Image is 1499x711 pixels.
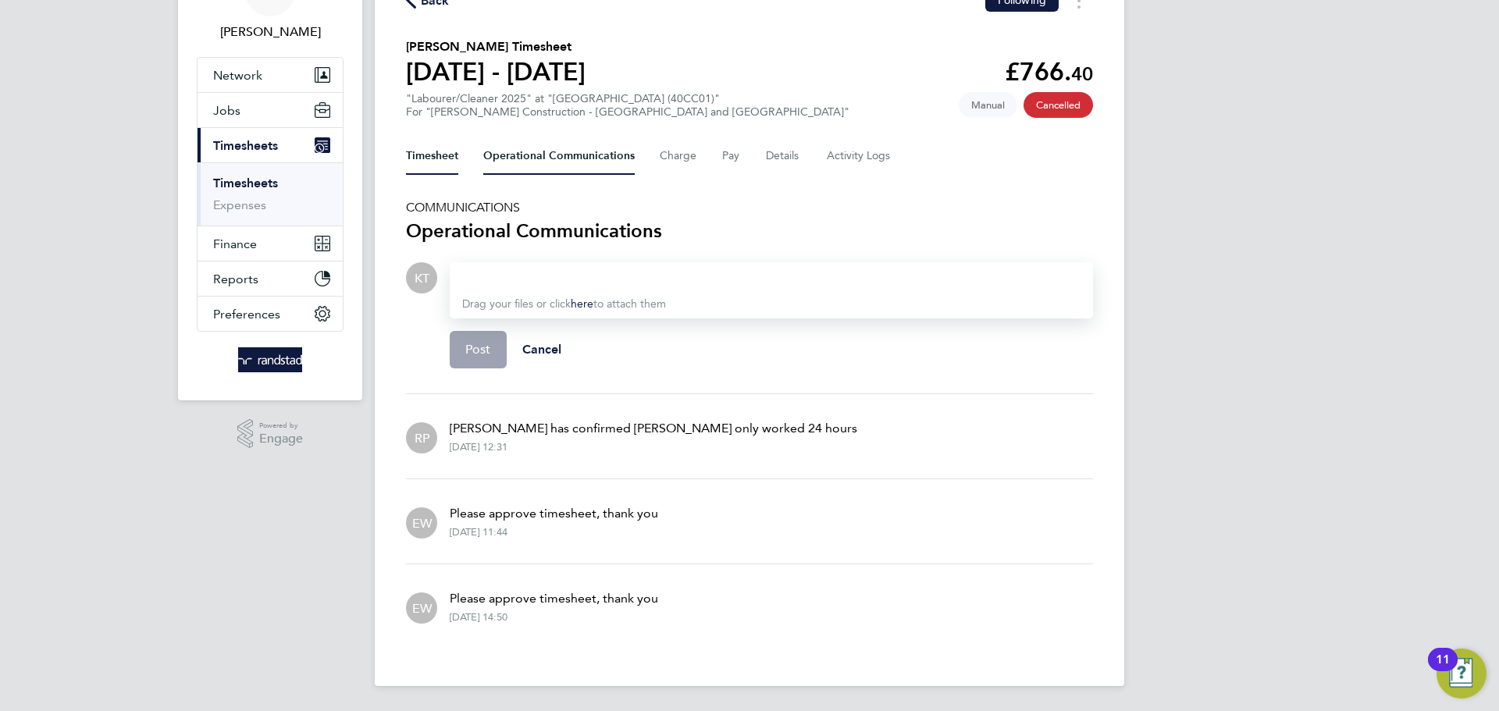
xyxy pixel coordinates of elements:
span: EW [412,514,432,531]
button: Network [198,58,343,92]
div: [DATE] 14:50 [450,611,507,624]
span: This timesheet has been cancelled. [1024,92,1093,118]
div: [DATE] 12:31 [450,441,507,453]
div: For "[PERSON_NAME] Construction - [GEOGRAPHIC_DATA] and [GEOGRAPHIC_DATA]" [406,105,849,119]
span: 40 [1071,62,1093,85]
div: 11 [1436,659,1450,680]
span: Drag your files or click to attach them [462,297,666,311]
span: This timesheet was manually created. [959,92,1017,118]
div: Emma Wells [406,507,437,539]
h5: COMMUNICATIONS [406,200,1093,215]
button: Details [766,137,802,175]
div: Emma Wells [406,592,437,624]
button: Operational Communications [483,137,635,175]
span: KT [415,269,429,286]
div: "Labourer/Cleaner 2025" at "[GEOGRAPHIC_DATA] (40CC01)" [406,92,849,119]
button: Finance [198,226,343,261]
span: Jobs [213,103,240,118]
span: Kieran Trotter [197,23,344,41]
a: Go to home page [197,347,344,372]
a: here [571,297,593,311]
span: Cancel [522,342,562,357]
span: Finance [213,236,257,251]
span: Preferences [213,307,280,322]
span: RP [415,429,429,446]
span: Engage [259,432,303,446]
h3: Operational Communications [406,219,1093,244]
div: [DATE] 11:44 [450,526,507,539]
button: Preferences [198,297,343,331]
p: Please approve timesheet, thank you [450,504,658,523]
a: Powered byEngage [237,419,304,449]
span: EW [412,599,432,617]
button: Pay [722,137,741,175]
button: Timesheets [198,128,343,162]
h2: [PERSON_NAME] Timesheet [406,37,586,56]
button: Reports [198,261,343,296]
span: Powered by [259,419,303,432]
span: Network [213,68,262,83]
span: Timesheets [213,138,278,153]
button: Jobs [198,93,343,127]
button: Cancel [507,331,578,368]
button: Open Resource Center, 11 new notifications [1437,649,1487,699]
button: Charge [660,137,697,175]
button: Timesheet [406,137,458,175]
p: [PERSON_NAME] has confirmed [PERSON_NAME] only worked 24 hours [450,419,857,438]
img: randstad-logo-retina.png [238,347,303,372]
h1: [DATE] - [DATE] [406,56,586,87]
a: Timesheets [213,176,278,190]
a: Expenses [213,197,266,212]
div: Kieran Trotter [406,262,437,293]
div: Timesheets [198,162,343,226]
p: Please approve timesheet, thank you [450,589,658,608]
span: Reports [213,272,258,286]
app-decimal: £766. [1005,57,1093,87]
button: Activity Logs [827,137,892,175]
div: Randstad CS Portal [406,422,437,453]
